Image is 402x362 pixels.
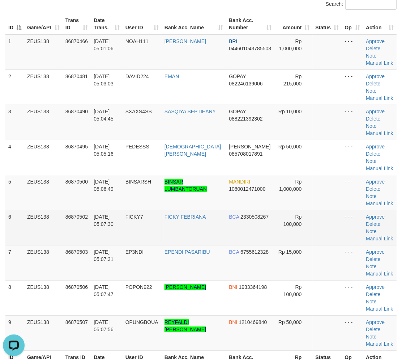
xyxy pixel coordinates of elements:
td: 7 [5,245,24,280]
span: GOPAY [229,73,246,79]
span: [DATE] 05:01:06 [94,38,114,51]
span: [DATE] 05:07:47 [94,284,114,297]
a: Approve [366,284,385,290]
button: Open LiveChat chat widget [3,3,25,25]
td: 8 [5,280,24,315]
span: Rp 15,000 [278,249,302,255]
span: MANDIRI [229,179,250,185]
span: 86870503 [65,249,88,255]
td: 9 [5,315,24,350]
td: - - - [342,245,363,280]
span: Copy 1933364198 to clipboard [239,284,267,290]
span: EP3NDI [125,249,144,255]
th: Bank Acc. Name: activate to sort column ascending [162,14,226,34]
a: Note [366,264,377,269]
a: Note [366,228,377,234]
a: Note [366,299,377,304]
a: Manual Link [366,130,393,136]
th: Bank Acc. Number: activate to sort column ascending [226,14,274,34]
span: [DATE] 05:07:31 [94,249,114,262]
th: Status: activate to sort column ascending [313,14,342,34]
a: Delete [366,327,380,332]
th: Trans ID: activate to sort column ascending [63,14,91,34]
span: 86870490 [65,109,88,114]
a: Delete [366,116,380,122]
a: [DEMOGRAPHIC_DATA][PERSON_NAME] [164,144,221,157]
a: Approve [366,214,385,220]
a: Manual Link [366,271,393,277]
a: Delete [366,291,380,297]
span: FICKY7 [125,214,143,220]
span: Rp 10,000 [278,109,302,114]
span: BINSARSH [125,179,151,185]
span: Copy 088221392302 to clipboard [229,116,262,122]
a: Delete [366,221,380,227]
a: Approve [366,109,385,114]
span: 86870481 [65,73,88,79]
th: ID: activate to sort column descending [5,14,24,34]
td: ZEUS138 [24,315,63,350]
td: - - - [342,34,363,70]
td: - - - [342,70,363,105]
td: ZEUS138 [24,280,63,315]
td: - - - [342,140,363,175]
span: Rp 100,000 [283,214,302,227]
a: EMAN [164,73,179,79]
td: ZEUS138 [24,210,63,245]
span: Rp 1,000,000 [279,38,301,51]
a: Delete [366,46,380,51]
span: 86870502 [65,214,88,220]
a: REYFALDI [PERSON_NAME] [164,319,206,332]
span: Copy 2330508267 to clipboard [240,214,269,220]
a: [PERSON_NAME] [164,38,206,44]
span: OPUNGBOUA [125,319,158,325]
span: [DATE] 05:07:56 [94,319,114,332]
span: [DATE] 05:06:49 [94,179,114,192]
td: - - - [342,280,363,315]
span: Rp 50,000 [278,319,302,325]
a: Manual Link [366,201,393,206]
td: 6 [5,210,24,245]
a: Approve [366,38,385,44]
span: 86870506 [65,284,88,290]
a: BINSAR LUMBANTORUAN [164,179,207,192]
a: Note [366,88,377,94]
a: EPENDI PASARIBU [164,249,210,255]
a: Note [366,158,377,164]
th: Op: activate to sort column ascending [342,14,363,34]
a: Note [366,53,377,59]
span: [DATE] 05:05:16 [94,144,114,157]
a: Manual Link [366,95,393,101]
a: Manual Link [366,165,393,171]
span: Rp 1,000,000 [279,179,301,192]
td: - - - [342,105,363,140]
a: Delete [366,256,380,262]
td: 5 [5,175,24,210]
a: Manual Link [366,341,393,347]
a: [PERSON_NAME] [164,284,206,290]
span: PEDESSS [125,144,149,150]
span: GOPAY [229,109,246,114]
span: POPON922 [125,284,152,290]
a: Note [366,334,377,340]
th: User ID: activate to sort column ascending [123,14,162,34]
span: Rp 50,000 [278,144,302,150]
span: NOAH111 [125,38,149,44]
a: Approve [366,249,385,255]
a: Manual Link [366,236,393,241]
td: ZEUS138 [24,175,63,210]
td: 3 [5,105,24,140]
span: 86870507 [65,319,88,325]
a: Approve [366,319,385,325]
span: Rp 215,000 [283,73,302,87]
span: Copy 1080012471000 to clipboard [229,186,265,192]
a: Delete [366,186,380,192]
td: - - - [342,210,363,245]
span: Copy 082246139006 to clipboard [229,81,262,87]
td: 2 [5,70,24,105]
a: FICKY FEBRIANA [164,214,206,220]
td: - - - [342,315,363,350]
span: Copy 6755612328 to clipboard [240,249,269,255]
td: ZEUS138 [24,245,63,280]
span: 86870500 [65,179,88,185]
